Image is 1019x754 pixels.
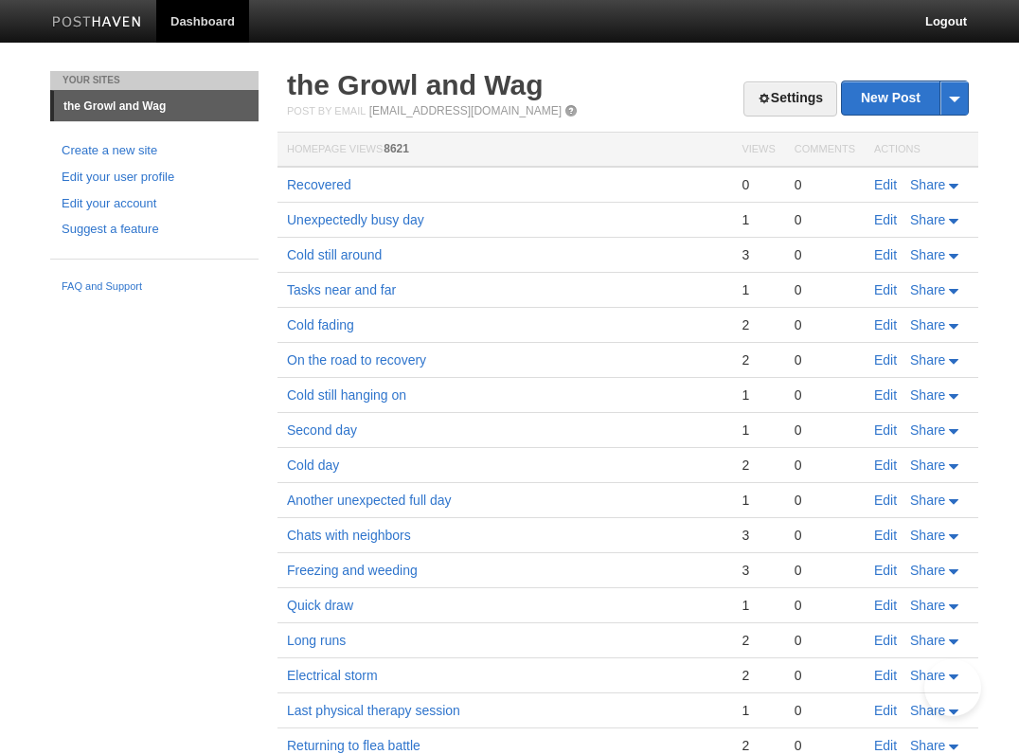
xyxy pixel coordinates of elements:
[795,351,855,368] div: 0
[795,597,855,614] div: 0
[52,16,142,30] img: Posthaven-bar
[874,212,897,227] a: Edit
[910,738,945,753] span: Share
[910,703,945,718] span: Share
[287,105,366,117] span: Post by Email
[910,352,945,368] span: Share
[287,668,378,683] a: Electrical storm
[742,281,775,298] div: 1
[874,633,897,648] a: Edit
[742,562,775,579] div: 3
[874,352,897,368] a: Edit
[287,528,411,543] a: Chats with neighbors
[795,737,855,754] div: 0
[742,597,775,614] div: 1
[874,668,897,683] a: Edit
[865,133,978,168] th: Actions
[62,278,247,296] a: FAQ and Support
[795,632,855,649] div: 0
[742,667,775,684] div: 2
[874,458,897,473] a: Edit
[287,738,420,753] a: Returning to flea battle
[369,104,562,117] a: [EMAIL_ADDRESS][DOMAIN_NAME]
[742,632,775,649] div: 2
[924,659,981,716] iframe: Help Scout Beacon - Open
[910,387,945,403] span: Share
[910,212,945,227] span: Share
[910,633,945,648] span: Share
[287,212,424,227] a: Unexpectedly busy day
[287,598,353,613] a: Quick draw
[874,528,897,543] a: Edit
[742,457,775,474] div: 2
[874,422,897,438] a: Edit
[287,317,354,332] a: Cold fading
[277,133,732,168] th: Homepage Views
[732,133,784,168] th: Views
[874,177,897,192] a: Edit
[287,563,418,578] a: Freezing and weeding
[795,246,855,263] div: 0
[910,458,945,473] span: Share
[742,316,775,333] div: 2
[50,71,259,90] li: Your Sites
[742,211,775,228] div: 1
[874,247,897,262] a: Edit
[795,316,855,333] div: 0
[795,562,855,579] div: 0
[62,194,247,214] a: Edit your account
[287,633,346,648] a: Long runs
[874,563,897,578] a: Edit
[54,91,259,121] a: the Growl and Wag
[384,142,409,155] span: 8621
[910,282,945,297] span: Share
[795,422,855,439] div: 0
[287,177,351,192] a: Recovered
[287,282,396,297] a: Tasks near and far
[910,177,945,192] span: Share
[874,598,897,613] a: Edit
[742,351,775,368] div: 2
[910,317,945,332] span: Share
[910,528,945,543] span: Share
[742,702,775,719] div: 1
[62,168,247,188] a: Edit your user profile
[742,492,775,509] div: 1
[842,81,968,115] a: New Post
[742,176,775,193] div: 0
[785,133,865,168] th: Comments
[874,703,897,718] a: Edit
[287,352,426,368] a: On the road to recovery
[795,457,855,474] div: 0
[62,141,247,161] a: Create a new site
[287,703,460,718] a: Last physical therapy session
[795,386,855,404] div: 0
[742,422,775,439] div: 1
[742,246,775,263] div: 3
[874,282,897,297] a: Edit
[742,386,775,404] div: 1
[910,493,945,508] span: Share
[287,422,357,438] a: Second day
[795,211,855,228] div: 0
[910,668,945,683] span: Share
[795,527,855,544] div: 0
[743,81,837,117] a: Settings
[287,458,339,473] a: Cold day
[910,422,945,438] span: Share
[795,281,855,298] div: 0
[874,387,897,403] a: Edit
[795,492,855,509] div: 0
[287,387,406,403] a: Cold still hanging on
[874,738,897,753] a: Edit
[287,69,544,100] a: the Growl and Wag
[910,563,945,578] span: Share
[742,737,775,754] div: 2
[795,702,855,719] div: 0
[874,493,897,508] a: Edit
[62,220,247,240] a: Suggest a feature
[287,493,452,508] a: Another unexpected full day
[910,598,945,613] span: Share
[910,247,945,262] span: Share
[795,176,855,193] div: 0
